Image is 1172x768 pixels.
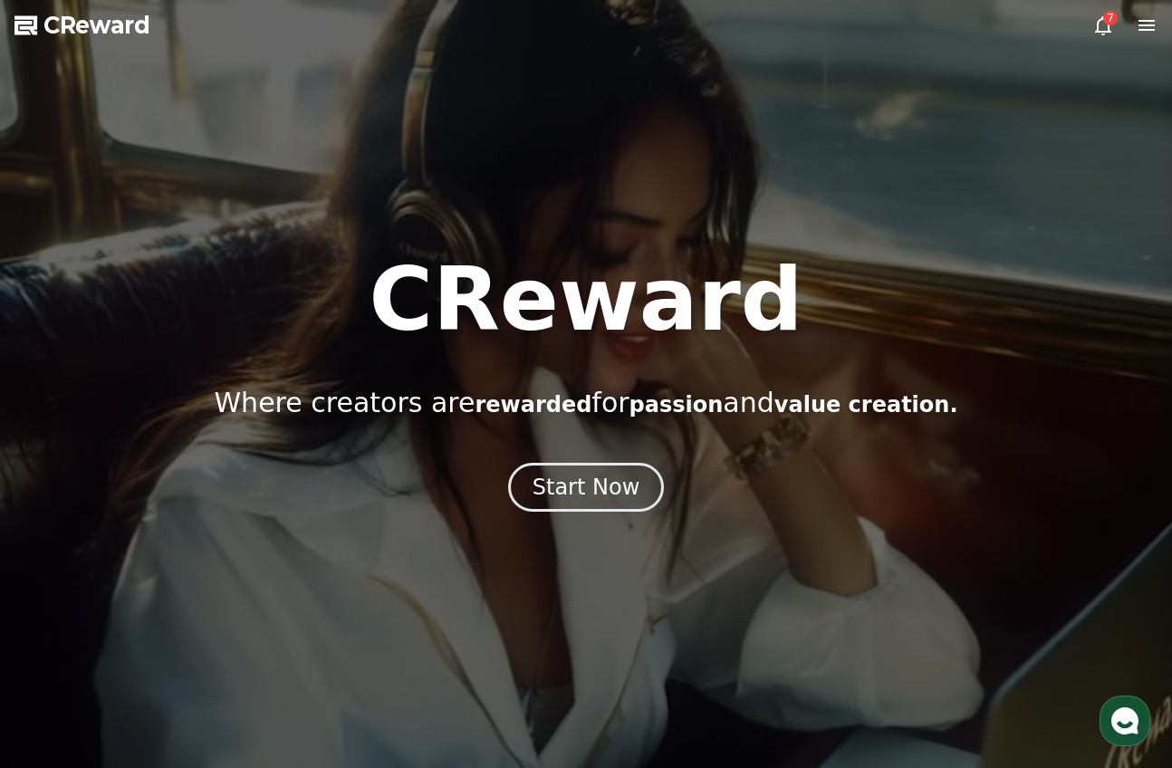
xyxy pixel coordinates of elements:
[774,392,958,418] span: value creation.
[1092,14,1114,36] a: 7
[508,481,665,498] a: Start Now
[5,574,120,619] a: Home
[14,11,150,40] a: CReward
[1103,11,1118,25] div: 7
[629,392,724,418] span: passion
[120,574,234,619] a: Messages
[508,463,665,512] button: Start Now
[268,601,312,616] span: Settings
[150,602,204,617] span: Messages
[533,473,640,502] div: Start Now
[475,392,591,418] span: rewarded
[234,574,348,619] a: Settings
[214,387,957,419] p: Where creators are for and
[369,256,802,343] h1: CReward
[46,601,78,616] span: Home
[43,11,150,40] span: CReward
